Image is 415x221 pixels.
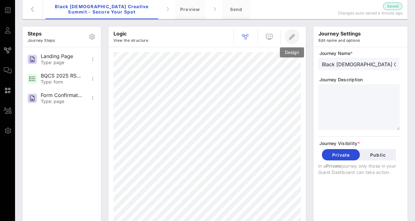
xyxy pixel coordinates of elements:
p: In a journey only those in your Guest Dashboard can take action. [318,163,400,175]
div: Type: page [41,99,82,104]
button: Private [322,149,360,160]
p: Steps [28,30,55,37]
span: Saved [387,3,398,9]
div: Landing Page [41,53,82,59]
p: Logic [113,30,148,37]
div: BQCS 2025 RSVP FORM [41,73,82,79]
span: Private [327,152,355,158]
span: Journey Name [319,50,400,57]
span: Private [326,163,342,169]
p: Changes auto-saved a minute ago [324,10,402,16]
p: Journey Steps [28,37,55,44]
span: Journey Description [319,77,400,83]
div: Form Confirmation [41,92,82,98]
span: Public [365,152,391,158]
div: Type: page [41,60,82,65]
p: Edit name and options [318,37,361,44]
p: journey settings [318,30,361,37]
button: Public [360,149,396,160]
div: Type: form [41,79,82,85]
p: View the structure [113,37,148,44]
span: Journey Visibility [319,140,400,147]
